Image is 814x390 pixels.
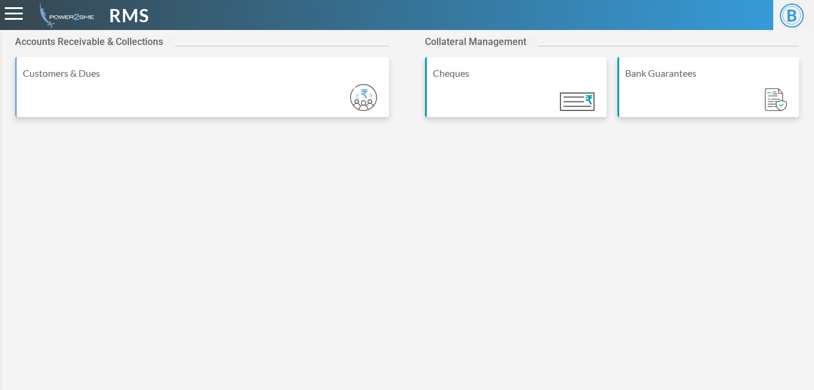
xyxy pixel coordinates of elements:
[35,3,94,28] img: admin
[765,88,787,112] img: Module_ic
[780,4,804,28] span: B
[425,57,607,129] a: Cheques Module_ic
[433,66,601,80] div: Cheques
[350,84,377,111] img: Module_ic
[23,66,383,80] div: Customers & Dues
[625,66,793,80] div: Bank Guarantees
[109,2,149,29] span: RMS
[15,36,175,47] h2: Accounts Receivable & Collections
[560,92,595,111] img: Module_ic
[425,36,538,47] h2: Collateral Management
[617,57,799,129] a: Bank Guarantees Module_ic
[15,57,389,129] a: Customers & Dues Module_ic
